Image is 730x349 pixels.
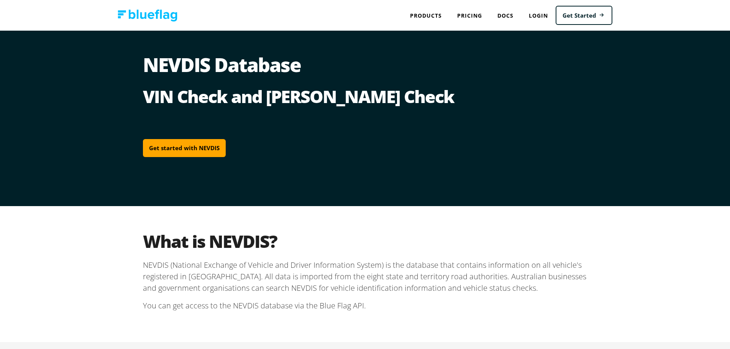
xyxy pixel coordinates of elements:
[143,231,587,252] h2: What is NEVDIS?
[143,139,226,157] a: Get started with NEVDIS
[143,86,587,107] h2: VIN Check and [PERSON_NAME] Check
[490,8,521,23] a: Docs
[143,55,587,86] h1: NEVDIS Database
[556,6,612,25] a: Get Started
[143,294,587,318] p: You can get access to the NEVDIS database via the Blue Flag API.
[118,10,177,21] img: Blue Flag logo
[449,8,490,23] a: Pricing
[521,8,556,23] a: Login to Blue Flag application
[143,259,587,294] p: NEVDIS (National Exchange of Vehicle and Driver Information System) is the database that contains...
[402,8,449,23] div: Products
